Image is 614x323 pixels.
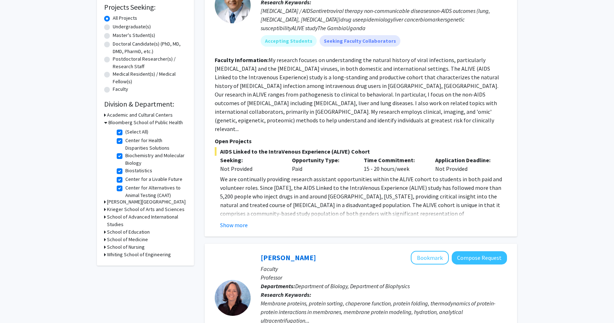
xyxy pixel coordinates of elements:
mat-chip: Accepting Students [261,35,317,47]
label: Center for Health Disparities Solutions [125,137,185,152]
label: Faculty [113,85,128,93]
p: We are continually providing research assistant opportunities within the ALIVE cohort to students... [220,175,507,278]
a: [PERSON_NAME] [261,253,316,262]
h3: School of Nursing [107,243,145,251]
h3: Bloomberg School of Public Health [108,119,183,126]
p: Open Projects [215,137,507,145]
label: Biochemistry and Molecular Biology [125,152,185,167]
label: Center for Alternatives to Animal Testing (CAAT) [125,184,185,199]
h2: Projects Seeking: [104,3,187,11]
h3: School of Advanced International Studies [107,213,187,228]
div: Paid [287,156,358,173]
label: All Projects [113,14,137,22]
h3: School of Medicine [107,236,148,243]
div: [MEDICAL_DATA] / AIDSantiretroviral therapy non-communicable diseasesnon-AIDS outcomes (lung, [ME... [261,6,507,32]
label: (Select All) [125,128,148,136]
label: Postdoctoral Researcher(s) / Research Staff [113,55,187,70]
h3: Krieger School of Arts and Sciences [107,206,185,213]
span: Department of Biology, Department of Biophysics [295,282,410,290]
b: Research Keywords: [261,291,311,298]
fg-read-more: My research focuses on understanding the natural history of viral infections, particularly [MEDIC... [215,56,499,132]
button: Show more [220,221,248,229]
mat-chip: Seeking Faculty Collaborators [320,35,400,47]
label: Center for a Livable Future [125,175,182,183]
div: 15 - 20 hours/week [358,156,430,173]
b: Faculty Information: [215,56,269,64]
h2: Division & Department: [104,100,187,108]
h3: [PERSON_NAME][GEOGRAPHIC_DATA] [107,198,186,206]
label: Doctoral Candidate(s) (PhD, MD, DMD, PharmD, etc.) [113,40,187,55]
p: Time Commitment: [364,156,425,164]
div: Not Provided [220,164,281,173]
p: Opportunity Type: [292,156,353,164]
p: Faculty [261,265,507,273]
p: Professor [261,273,507,282]
label: Biostatistics [125,167,152,174]
p: Seeking: [220,156,281,164]
b: Departments: [261,282,295,290]
label: Undergraduate(s) [113,23,151,31]
iframe: Chat [5,291,31,318]
label: Medical Resident(s) / Medical Fellow(s) [113,70,187,85]
h3: School of Education [107,228,150,236]
h3: Whiting School of Engineering [107,251,171,258]
span: AIDS Linked to the IntraVenous Experience (ALIVE) Cohort [215,147,507,156]
label: Master's Student(s) [113,32,155,39]
div: Not Provided [430,156,502,173]
h3: Academic and Cultural Centers [107,111,173,119]
p: Application Deadline: [435,156,496,164]
button: Add Karen Fleming to Bookmarks [411,251,449,265]
button: Compose Request to Karen Fleming [452,251,507,265]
